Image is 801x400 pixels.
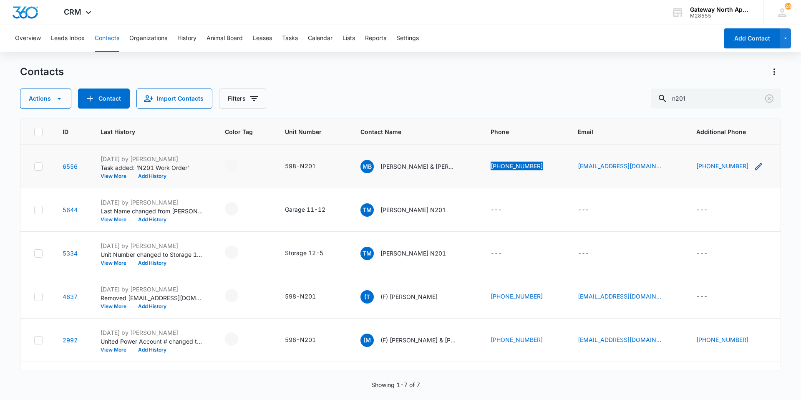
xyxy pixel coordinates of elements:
a: Navigate to contact details page for Thomas Morales N201 [63,206,78,213]
div: Phone - - Select to Edit Field [491,248,517,258]
div: 598-N201 [285,292,316,301]
button: Settings [396,25,419,52]
button: Calendar [308,25,332,52]
p: [DATE] by [PERSON_NAME] [101,154,205,163]
button: View More [101,347,132,352]
a: Navigate to contact details page for Mario Borrego & Minerva Albarran [63,163,78,170]
div: Phone - (303) 669-4645 - Select to Edit Field [491,292,558,302]
span: Additional Phone [696,127,763,136]
p: Removed [EMAIL_ADDRESS][DOMAIN_NAME] from the email marketing list, '[PERSON_NAME][GEOGRAPHIC_DAT... [101,294,205,302]
button: Add History [132,174,172,179]
a: Navigate to contact details page for (F) Maritza Escobar & Romeo Quijida [63,337,78,344]
button: Import Contacts [136,89,212,109]
button: Add History [132,304,172,309]
span: 24 [785,3,791,10]
span: MB [360,160,374,173]
div: Additional Phone - - Select to Edit Field [696,292,723,302]
a: [EMAIL_ADDRESS][DOMAIN_NAME] [578,335,661,344]
div: Email - mario.borrego65@gmail.com - Select to Edit Field [578,162,676,172]
div: - - Select to Edit Field [225,246,253,259]
p: [DATE] by [PERSON_NAME] [101,241,205,250]
span: Color Tag [225,127,253,136]
div: - - Select to Edit Field [225,332,253,346]
p: (F) [PERSON_NAME] [380,292,438,301]
div: - - Select to Edit Field [225,289,253,302]
span: Email [578,127,664,136]
p: Task added: 'N201 Work Order' [101,163,205,172]
div: Unit Number - 598-N201 - Select to Edit Field [285,335,331,345]
span: TM [360,247,374,260]
div: 598-N201 [285,162,316,170]
button: Add History [132,217,172,222]
button: History [177,25,196,52]
a: [PHONE_NUMBER] [696,335,748,344]
div: Email - - Select to Edit Field [578,205,604,215]
div: Contact Name - Mario Borrego & Minerva Albarran - Select to Edit Field [360,160,471,173]
div: Phone - (720) 971-9913 - Select to Edit Field [491,335,558,345]
input: Search Contacts [651,89,781,109]
p: United Power Account # changed to 21136904. [101,337,205,346]
div: --- [491,205,502,215]
div: notifications count [785,3,791,10]
span: Contact Name [360,127,458,136]
button: View More [101,174,132,179]
div: - - Select to Edit Field [225,202,253,215]
span: Unit Number [285,127,340,136]
div: account id [690,13,751,19]
a: [PHONE_NUMBER] [491,335,543,344]
button: Animal Board [207,25,243,52]
div: account name [690,6,751,13]
button: Actions [768,65,781,78]
p: [DATE] by [PERSON_NAME] [101,198,205,207]
div: Contact Name - (F) Maritza Escobar & Romeo Quijida - Select to Edit Field [360,334,471,347]
div: --- [696,292,708,302]
button: Add Contact [724,28,780,48]
button: Contacts [95,25,119,52]
button: Add History [132,347,172,352]
div: Phone - (970) 584-7679 - Select to Edit Field [491,162,558,172]
button: Filters [219,89,266,109]
p: [DATE] by [PERSON_NAME] [101,285,205,294]
p: [PERSON_NAME] & [PERSON_NAME] [380,162,456,171]
div: 598-N201 [285,335,316,344]
p: [DATE] by [PERSON_NAME] [101,328,205,337]
button: Lists [343,25,355,52]
h1: Contacts [20,66,64,78]
button: Clear [763,92,776,105]
button: Leases [253,25,272,52]
a: Navigate to contact details page for Thomas Morales N201 [63,250,78,257]
a: [PHONE_NUMBER] [491,292,543,301]
button: Add Contact [78,89,130,109]
div: Additional Phone - (720) 984-9445 - Select to Edit Field [696,335,763,345]
p: Last Name changed from [PERSON_NAME] to [PERSON_NAME] N201. [101,207,205,215]
button: Actions [20,89,71,109]
a: [EMAIL_ADDRESS][DOMAIN_NAME] [578,292,661,301]
span: ID [63,127,68,136]
div: Email - jeannette99p@gmail.com - Select to Edit Field [578,335,676,345]
p: Showing 1-7 of 7 [371,380,420,389]
div: - - Select to Edit Field [225,159,253,172]
p: (F) [PERSON_NAME] & [PERSON_NAME] [380,336,456,344]
a: [PHONE_NUMBER] [696,162,748,170]
div: Contact Name - (F) Thomas Morales - Select to Edit Field [360,290,453,304]
button: Leads Inbox [51,25,85,52]
span: Last History [101,127,193,136]
div: Phone - - Select to Edit Field [491,205,517,215]
a: [PHONE_NUMBER] [491,162,543,170]
button: Overview [15,25,41,52]
div: --- [578,205,589,215]
a: Navigate to contact details page for (F) Thomas Morales [63,293,78,300]
button: View More [101,304,132,309]
button: Add History [132,261,172,266]
div: Email - - Select to Edit Field [578,248,604,258]
div: --- [696,205,708,215]
div: Unit Number - 598-N201 - Select to Edit Field [285,162,331,172]
div: Storage 12-5 [285,248,323,257]
div: Additional Phone - (970) 584-7680 - Select to Edit Field [696,162,763,172]
span: (T [360,290,374,304]
button: Reports [365,25,386,52]
button: Organizations [129,25,167,52]
div: --- [491,248,502,258]
span: CRM [64,8,81,16]
p: Unit Number changed to Storage 12-5. [101,250,205,259]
